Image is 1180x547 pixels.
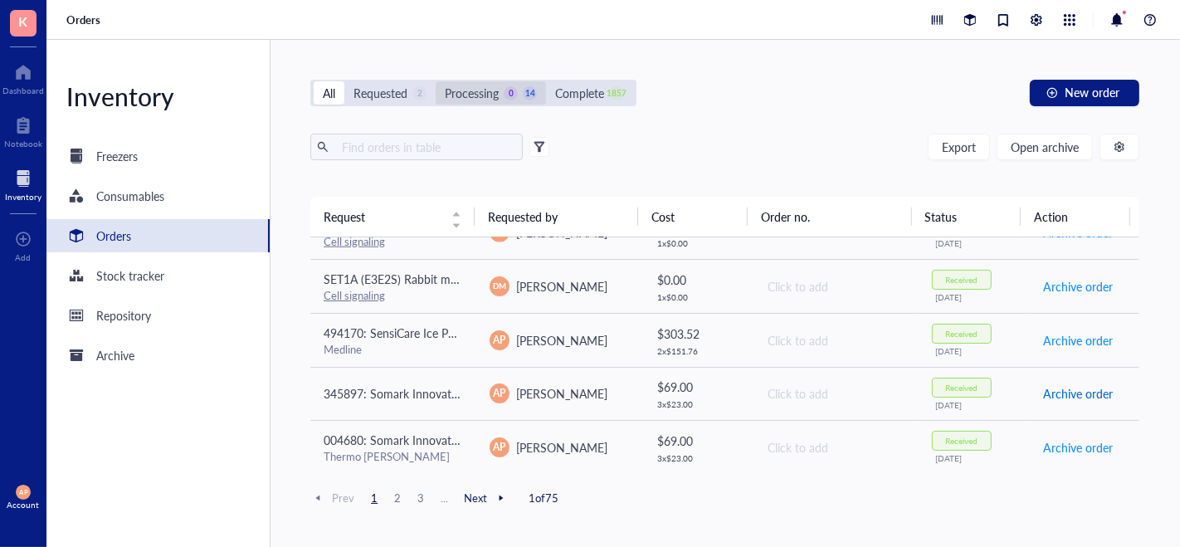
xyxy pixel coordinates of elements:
span: 494170: SensiCare Ice Powder-Free Nitrile Exam Gloves with SmartGuard Film, Size M [324,325,766,341]
a: Orders [46,219,270,252]
span: Archive order [1043,384,1113,403]
th: Request [310,197,475,237]
div: $ 69.00 [657,378,739,396]
span: Archive order [1043,277,1113,295]
div: [DATE] [935,453,1016,463]
div: [DATE] [935,238,1016,248]
div: Thermo [PERSON_NAME] [324,449,463,464]
span: AP [493,440,505,455]
span: Next [464,491,509,505]
a: Dashboard [2,59,44,95]
span: [PERSON_NAME] [516,224,607,241]
span: Request [324,208,441,226]
div: Dashboard [2,85,44,95]
div: Account [7,500,40,510]
th: Requested by [475,197,639,237]
button: Archive order [1042,380,1114,407]
span: DM [493,280,506,291]
div: Archive [96,346,134,364]
span: DM [493,226,506,237]
button: New order [1030,80,1139,106]
a: Repository [46,299,270,332]
td: Click to add [753,259,919,313]
div: segmented control [310,80,636,106]
td: Click to add [753,420,919,474]
th: Status [912,197,1022,237]
a: Inventory [5,165,41,202]
span: 3 [411,491,431,505]
div: [DATE] [935,400,1016,410]
div: Click to add [768,384,905,403]
button: Archive order [1042,434,1114,461]
span: SET1A (E3E2S) Rabbit mAb [324,271,465,287]
div: Received [945,383,978,393]
span: AP [19,488,27,496]
div: Complete [555,84,604,102]
span: New order [1065,85,1119,99]
div: 14 [523,86,537,100]
div: Received [945,329,978,339]
div: $ 0.00 [657,271,739,289]
div: Notebook [4,139,42,149]
div: 0 [504,86,518,100]
div: Inventory [5,192,41,202]
a: Archive [46,339,270,372]
span: Open archive [1011,140,1079,154]
div: Received [945,275,978,285]
span: 1 of 75 [529,491,558,505]
span: [PERSON_NAME] [516,278,607,295]
th: Cost [638,197,748,237]
span: Export [942,140,976,154]
span: AP [493,333,505,348]
div: Processing [445,84,499,102]
div: 2 x $ 151.76 [657,346,739,356]
span: AP [493,386,505,401]
div: [DATE] [935,346,1016,356]
div: 1857 [610,86,624,100]
td: Click to add [753,367,919,420]
div: Inventory [46,80,270,113]
a: Stock tracker [46,259,270,292]
div: $ 69.00 [657,432,739,450]
div: Click to add [768,438,905,457]
span: 004680: Somark Innovations Inc NEEDLE GREEN IRRADIATED [324,432,651,448]
div: Medline [324,342,463,357]
span: K [19,11,28,32]
button: Export [928,134,990,160]
input: Find orders in table [335,134,516,159]
button: Archive order [1042,273,1114,300]
div: 3 x $ 23.00 [657,453,739,463]
div: Add [16,252,32,262]
span: Prev [310,491,354,505]
div: $ 303.52 [657,325,739,343]
div: All [323,84,335,102]
div: Consumables [96,187,164,205]
button: Archive order [1042,327,1114,354]
div: 1 x $ 0.00 [657,238,739,248]
div: 2 [412,86,427,100]
span: [PERSON_NAME] [516,439,607,456]
div: Orders [96,227,131,245]
a: Freezers [46,139,270,173]
th: Order no. [748,197,912,237]
a: Consumables [46,179,270,212]
button: Open archive [997,134,1093,160]
div: Received [945,436,978,446]
td: Click to add [753,313,919,367]
span: 345897: Somark Innovations Inc NEEDLE YELLOW IRRADIATED [324,385,660,402]
span: [PERSON_NAME] [516,332,607,349]
div: Freezers [96,147,138,165]
div: Repository [96,306,151,325]
a: Cell signaling [324,287,385,303]
a: Notebook [4,112,42,149]
div: 3 x $ 23.00 [657,399,739,409]
span: ... [434,491,454,505]
div: Stock tracker [96,266,164,285]
th: Action [1021,197,1130,237]
span: Archive order [1043,438,1113,457]
span: 2 [388,491,407,505]
div: [DATE] [935,292,1016,302]
span: 1 [364,491,384,505]
div: Click to add [768,277,905,295]
div: Click to add [768,331,905,349]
